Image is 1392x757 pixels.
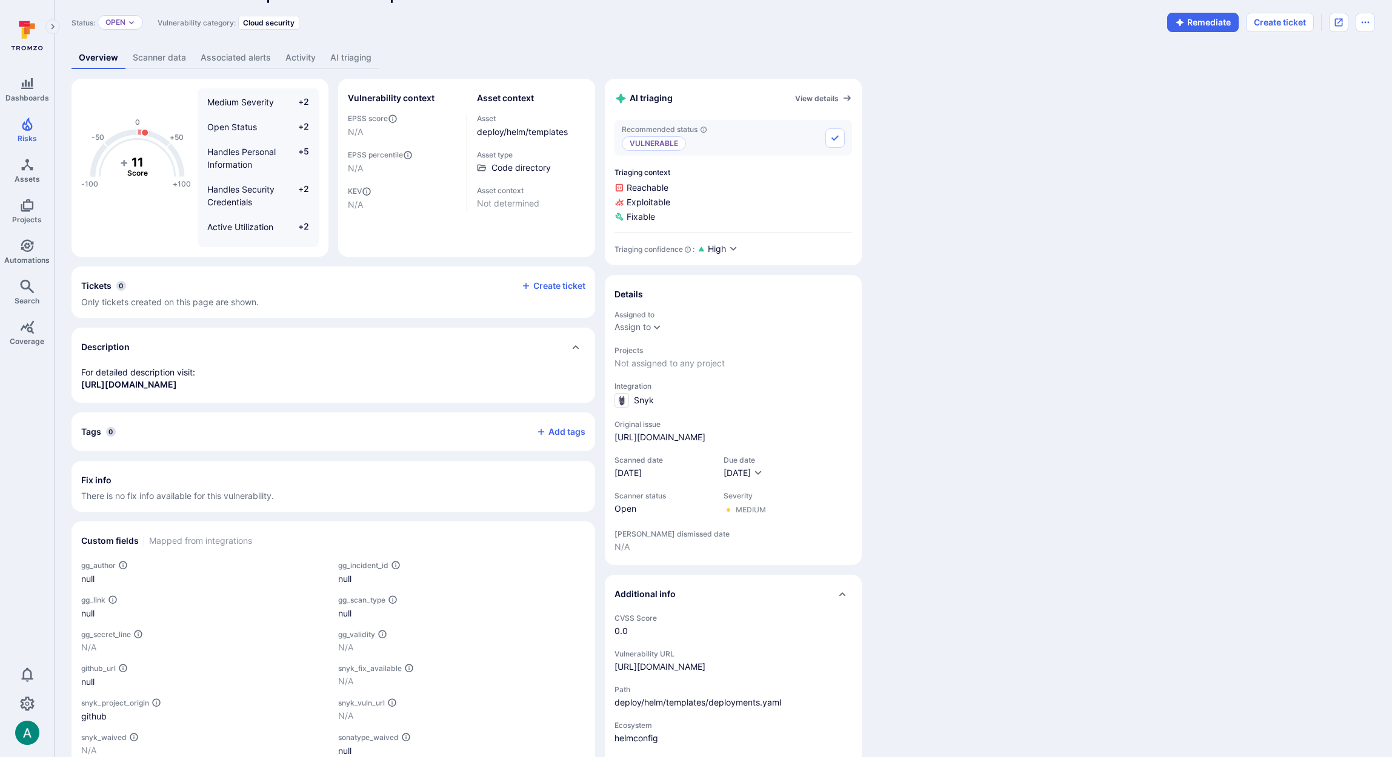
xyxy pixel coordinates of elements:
[72,328,595,366] div: Collapse description
[614,455,711,464] span: Scanned date
[614,541,852,553] span: N/A
[614,382,852,391] span: Integration
[605,275,862,565] section: details card
[708,243,726,255] span: High
[81,710,328,722] div: github
[477,186,586,195] span: Asset context
[634,394,654,406] span: Snyk
[12,215,42,224] span: Projects
[158,18,236,27] span: Vulnerability category:
[105,18,125,27] button: Open
[128,19,135,26] button: Expand dropdown
[81,744,328,756] p: N/A
[614,661,705,673] a: [URL][DOMAIN_NAME]
[81,675,328,688] div: null
[15,721,39,745] div: Arjan Dehar
[125,47,193,69] a: Scanner data
[825,128,845,148] button: Accept recommended status
[614,721,852,730] span: Ecosystem
[116,281,126,291] span: 0
[5,93,49,102] span: Dashboards
[622,136,686,151] p: Vulnerable
[81,641,328,653] p: N/A
[614,588,676,600] h2: Additional info
[81,630,131,639] span: gg_secret_line
[614,245,694,254] div: Triaging confidence :
[724,467,763,479] button: [DATE]
[614,732,852,744] span: helmconfig
[477,114,586,123] span: Asset
[684,246,691,253] svg: AI Triaging Agent self-evaluates the confidence behind recommended status based on the depth and ...
[1356,13,1375,32] button: Options menu
[170,133,184,142] text: +50
[72,266,595,318] div: Collapse
[614,649,852,658] span: Vulnerability URL
[614,322,651,332] button: Assign to
[81,379,177,389] a: [URL][DOMAIN_NAME]
[72,461,595,512] section: fix info card
[207,97,274,107] span: Medium Severity
[81,297,259,307] span: Only tickets created on this page are shown.
[348,150,457,160] span: EPSS percentile
[605,575,862,613] div: Collapse
[614,467,711,479] span: [DATE]
[614,196,852,208] span: Exploitable
[736,505,766,515] div: Medium
[614,357,852,369] span: Not assigned to any project
[338,561,388,570] span: gg_incident_id
[477,92,534,104] h2: Asset context
[72,266,595,318] section: tickets card
[338,630,375,639] span: gg_validity
[81,572,328,585] div: null
[348,199,457,211] span: N/A
[338,607,585,620] div: null
[348,162,457,174] span: N/A
[614,431,705,443] a: [URL][DOMAIN_NAME]
[338,698,385,707] span: snyk_vuln_url
[149,535,252,547] span: Mapped from integrations
[1246,13,1314,32] button: Create ticket
[1167,13,1239,32] button: Remediate
[338,664,402,673] span: snyk_fix_available
[622,125,707,134] span: Recommended status
[286,96,309,108] span: +2
[614,288,643,300] h2: Details
[72,47,1375,69] div: Vulnerability tabs
[338,675,585,687] p: N/A
[614,503,711,515] span: Open
[614,420,852,429] span: Original issue
[127,168,148,177] text: Score
[207,147,276,170] span: Handles Personal Information
[81,341,130,353] h2: Description
[477,197,586,210] span: Not determined
[724,491,766,500] span: Severity
[45,19,60,34] button: Expand navigation menu
[15,296,39,305] span: Search
[614,310,852,319] span: Assigned to
[10,337,44,346] span: Coverage
[614,211,852,223] span: Fixable
[652,322,662,332] button: Expand dropdown
[92,133,104,142] text: -50
[81,366,585,391] p: For detailed description visit:
[477,150,586,159] span: Asset type
[81,179,98,188] text: -100
[338,572,585,585] div: null
[338,595,385,604] span: gg_scan_type
[338,641,585,653] p: N/A
[348,114,457,124] span: EPSS score
[614,685,852,694] span: Path
[81,535,139,547] h2: Custom fields
[173,179,191,188] text: +100
[521,280,585,291] button: Create ticket
[15,721,39,745] img: ACg8ocLSa5mPYBaXNx3eFu_EmspyJX0laNWN7cXOFirfQ7srZveEpg=s96-c
[113,155,162,178] g: The vulnerability score is based on the parameters defined in the settings
[338,733,399,742] span: sonatype_waived
[18,134,37,143] span: Risks
[724,455,763,464] span: Due date
[278,47,323,69] a: Activity
[614,346,852,355] span: Projects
